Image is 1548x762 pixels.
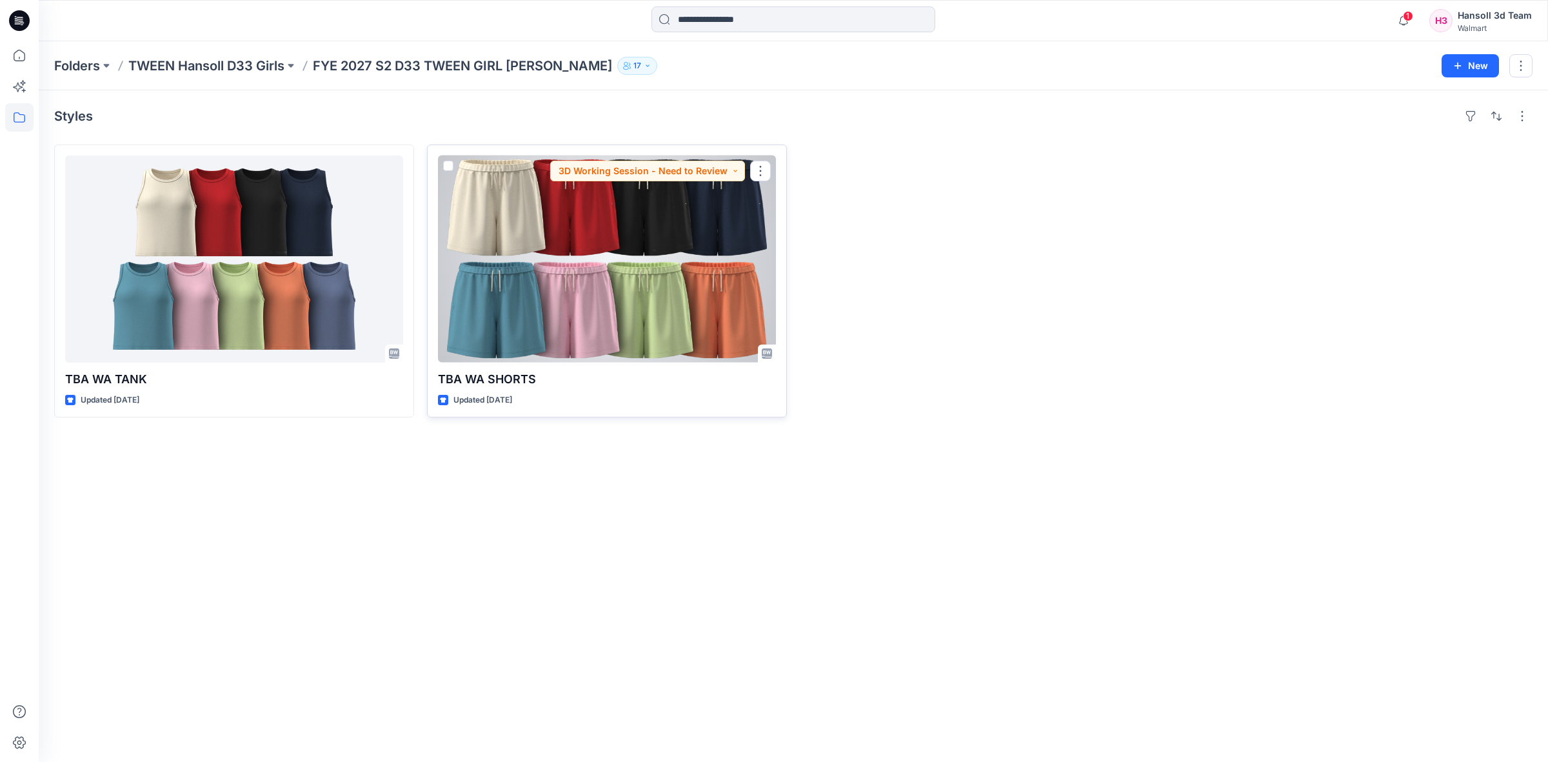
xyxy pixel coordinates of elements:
[54,108,93,124] h4: Styles
[65,370,403,388] p: TBA WA TANK
[128,57,284,75] a: TWEEN Hansoll D33 Girls
[65,155,403,363] a: TBA WA TANK
[313,57,612,75] p: FYE 2027 S2 D33 TWEEN GIRL [PERSON_NAME]
[1403,11,1413,21] span: 1
[617,57,657,75] button: 17
[54,57,100,75] a: Folders
[1458,23,1532,33] div: Walmart
[1458,8,1532,23] div: Hansoll 3d Team
[81,394,139,407] p: Updated [DATE]
[438,370,776,388] p: TBA WA SHORTS
[453,394,512,407] p: Updated [DATE]
[1442,54,1499,77] button: New
[1429,9,1453,32] div: H3
[438,155,776,363] a: TBA WA SHORTS
[633,59,641,73] p: 17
